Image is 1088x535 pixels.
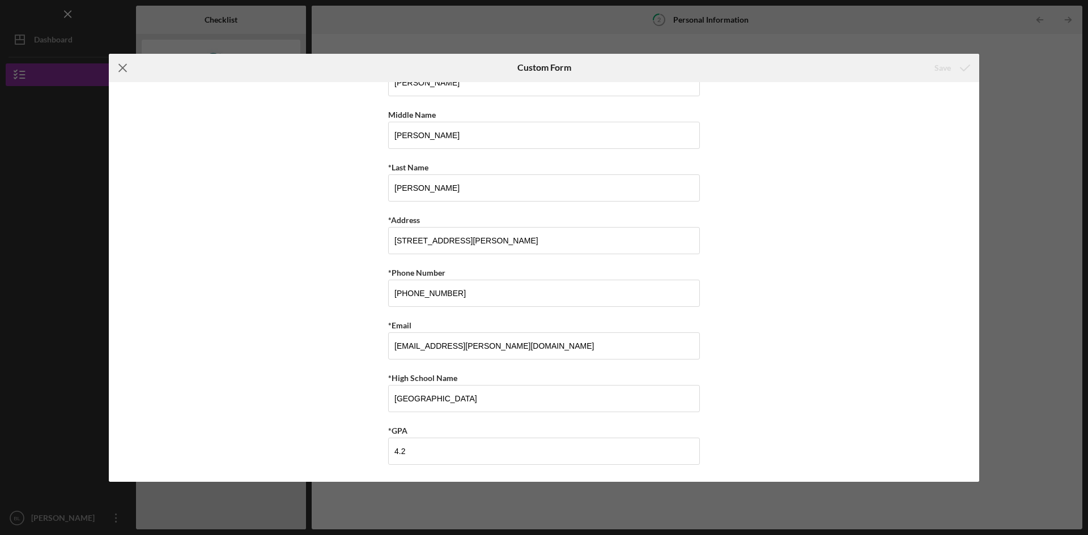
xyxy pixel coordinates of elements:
[934,57,951,79] div: Save
[517,62,571,72] h6: Custom Form
[388,373,457,383] label: *High School Name
[388,320,411,330] label: *Email
[388,110,436,119] label: Middle Name
[388,215,420,225] label: *Address
[388,268,445,277] label: *Phone Number
[388,162,428,172] label: *Last Name
[923,57,979,79] button: Save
